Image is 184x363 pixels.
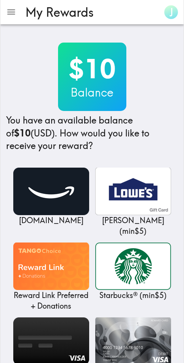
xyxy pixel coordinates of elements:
a: Reward Link Preferred + DonationsReward Link Preferred + Donations [13,243,89,311]
img: Reward Link Preferred + Donations [13,243,89,290]
p: Starbucks® ( min $5 ) [95,290,171,301]
h3: My Rewards [25,5,155,19]
a: Starbucks®Starbucks® (min$5) [95,243,171,301]
img: Amazon.com [13,168,89,215]
p: [PERSON_NAME] ( min $5 ) [95,215,171,236]
p: Reward Link Preferred + Donations [13,290,89,311]
p: [DOMAIN_NAME] [13,215,89,226]
h4: You have an available balance of (USD) . How would you like to receive your reward? [6,114,178,152]
button: J [161,2,181,22]
img: Lowe's [95,168,171,215]
b: $10 [14,127,31,139]
h2: $10 [58,53,126,84]
a: Lowe's[PERSON_NAME] (min$5) [95,168,171,236]
span: J [170,6,173,19]
h3: Balance [58,84,126,100]
a: Amazon.com[DOMAIN_NAME] [13,168,89,226]
img: Starbucks® [95,243,171,290]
